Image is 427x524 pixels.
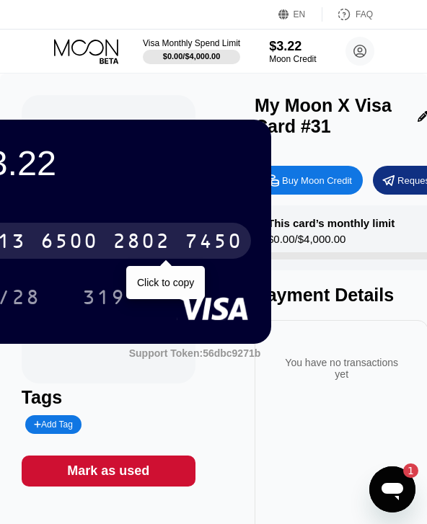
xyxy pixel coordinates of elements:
div: 7450 [185,231,242,254]
div: $3.22 [269,39,316,54]
div: Buy Moon Credit [282,174,352,187]
div: 319 [82,288,126,311]
div: Add Tag [34,419,73,430]
div: FAQ [322,7,373,22]
div: $0.00 / $4,000.00 [268,233,345,252]
div: 2802 [113,231,170,254]
div: FAQ [356,9,373,19]
div: Tags [22,387,195,408]
div: 6500 [40,231,98,254]
div: 319 [71,279,136,315]
div: $3.22Moon Credit [269,39,316,64]
div: Mark as used [22,456,195,487]
div: Buy Moon Credit [255,166,363,195]
div: Moon Credit [269,54,316,64]
div: EN [278,7,322,22]
div: Support Token: 56dbc9271b [129,347,261,359]
div: Add Tag [25,415,82,434]
div: Visa Monthly Spend Limit$0.00/$4,000.00 [143,38,240,64]
div: Click to copy [137,277,194,288]
div: My Moon X Visa Card #31 [255,95,410,137]
iframe: Number of unread messages [389,463,418,478]
div: Support Token:56dbc9271b [129,347,261,359]
div: $0.00 / $4,000.00 [163,52,221,61]
div: EN [294,9,306,19]
div: You have no transactions yet [266,342,417,394]
div: Mark as used [67,463,149,479]
div: This card’s monthly limit [268,217,395,229]
iframe: Button to launch messaging window, 1 unread message [369,466,415,512]
div: Visa Monthly Spend Limit [143,38,240,48]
